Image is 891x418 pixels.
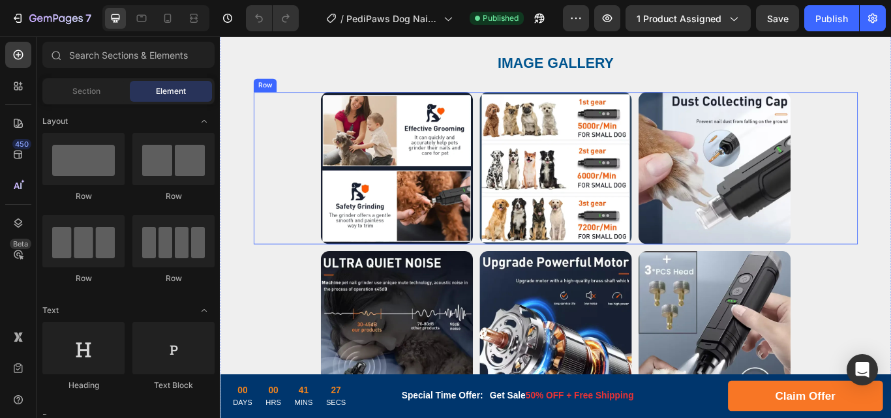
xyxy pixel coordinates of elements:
span: Section [72,85,100,97]
img: PediPawNailTrimmer-4.webp [488,65,665,243]
img: PediPawNailTrimmer-13.webp [117,65,295,243]
input: Search Sections & Elements [42,42,215,68]
div: Open Intercom Messenger [847,354,878,385]
span: Published [483,12,519,24]
div: Row [132,190,215,202]
span: Toggle open [194,111,215,132]
span: 1 product assigned [637,12,721,25]
div: Text Block [132,380,215,391]
span: / [340,12,344,25]
span: Text [42,305,59,316]
span: Toggle open [194,300,215,321]
span: Layout [42,115,68,127]
div: Row [42,190,125,202]
strong: IMAGE GALLERY [324,22,459,40]
span: Save [767,13,789,24]
button: 1 product assigned [626,5,751,31]
div: Beta [10,239,31,249]
button: Save [756,5,799,31]
button: 7 [5,5,97,31]
img: PediPawNailTrimmer-6.webp [303,65,480,243]
div: Row [42,52,63,63]
div: Row [132,273,215,284]
span: PediPaws Dog Nail Trimmer [346,12,438,25]
p: 7 [85,10,91,26]
div: Row [42,273,125,284]
div: Heading [42,380,125,391]
div: Undo/Redo [246,5,299,31]
div: 450 [12,139,31,149]
span: Element [156,85,186,97]
button: Publish [804,5,859,31]
div: Publish [815,12,848,25]
iframe: Design area [220,37,891,418]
